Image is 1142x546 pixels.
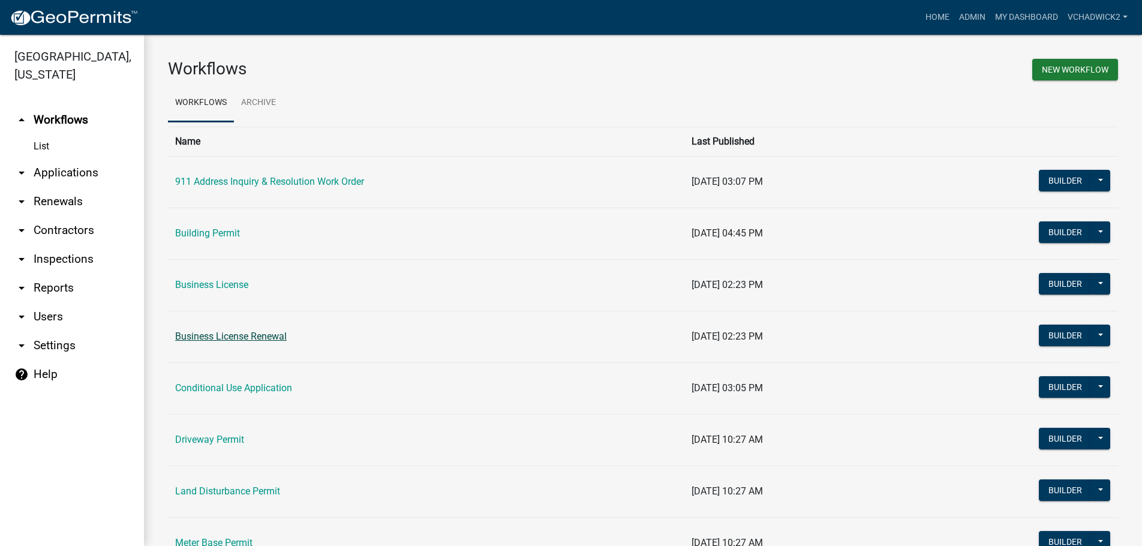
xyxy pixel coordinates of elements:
[692,279,763,290] span: [DATE] 02:23 PM
[168,84,234,122] a: Workflows
[1039,376,1092,398] button: Builder
[1063,6,1132,29] a: VChadwick2
[14,252,29,266] i: arrow_drop_down
[175,434,244,445] a: Driveway Permit
[1039,325,1092,346] button: Builder
[692,382,763,394] span: [DATE] 03:05 PM
[692,227,763,239] span: [DATE] 04:45 PM
[692,176,763,187] span: [DATE] 03:07 PM
[234,84,283,122] a: Archive
[1039,479,1092,501] button: Builder
[1039,273,1092,295] button: Builder
[692,331,763,342] span: [DATE] 02:23 PM
[684,127,900,156] th: Last Published
[175,485,280,497] a: Land Disturbance Permit
[168,127,684,156] th: Name
[1032,59,1118,80] button: New Workflow
[692,485,763,497] span: [DATE] 10:27 AM
[1039,170,1092,191] button: Builder
[921,6,954,29] a: Home
[14,310,29,324] i: arrow_drop_down
[1039,221,1092,243] button: Builder
[14,223,29,238] i: arrow_drop_down
[175,382,292,394] a: Conditional Use Application
[168,59,634,79] h3: Workflows
[990,6,1063,29] a: My Dashboard
[692,434,763,445] span: [DATE] 10:27 AM
[14,367,29,382] i: help
[14,194,29,209] i: arrow_drop_down
[175,331,287,342] a: Business License Renewal
[175,279,248,290] a: Business License
[14,113,29,127] i: arrow_drop_up
[175,227,240,239] a: Building Permit
[14,338,29,353] i: arrow_drop_down
[175,176,364,187] a: 911 Address Inquiry & Resolution Work Order
[14,166,29,180] i: arrow_drop_down
[954,6,990,29] a: Admin
[1039,428,1092,449] button: Builder
[14,281,29,295] i: arrow_drop_down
